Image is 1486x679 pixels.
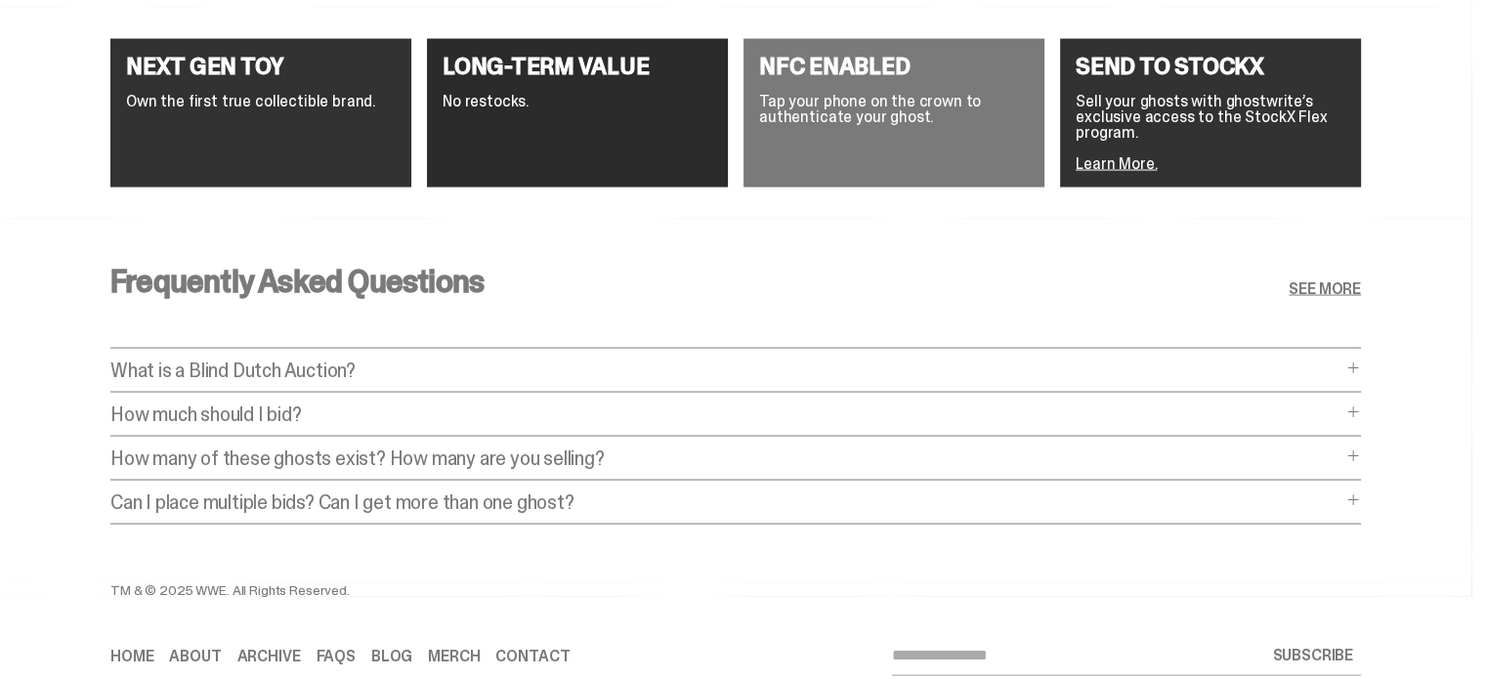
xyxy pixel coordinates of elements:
p: How many of these ghosts exist? How many are you selling? [110,447,1341,467]
p: How much should I bid? [110,403,1341,423]
a: Learn More. [1076,152,1157,173]
p: Can I place multiple bids? Can I get more than one ghost? [110,491,1341,511]
a: FAQs [316,648,355,663]
a: Home [110,648,153,663]
p: No restocks. [443,93,712,108]
h4: SEND TO STOCKX [1076,54,1345,77]
p: What is a Blind Dutch Auction? [110,360,1341,379]
a: Merch [428,648,480,663]
p: Tap your phone on the crown to authenticate your ghost. [759,93,1029,124]
p: Sell your ghosts with ghostwrite’s exclusive access to the StockX Flex program. [1076,93,1345,140]
button: SUBSCRIBE [1264,635,1361,674]
a: SEE MORE [1289,280,1361,296]
p: Own the first true collectible brand. [126,93,396,108]
div: TM & © 2025 WWE. All Rights Reserved. [110,582,892,596]
h4: NFC ENABLED [759,54,1029,77]
a: Blog [371,648,412,663]
a: About [169,648,221,663]
h4: LONG-TERM VALUE [443,54,712,77]
a: Archive [237,648,301,663]
a: Contact [495,648,570,663]
h4: NEXT GEN TOY [126,54,396,77]
h3: Frequently Asked Questions [110,265,484,296]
